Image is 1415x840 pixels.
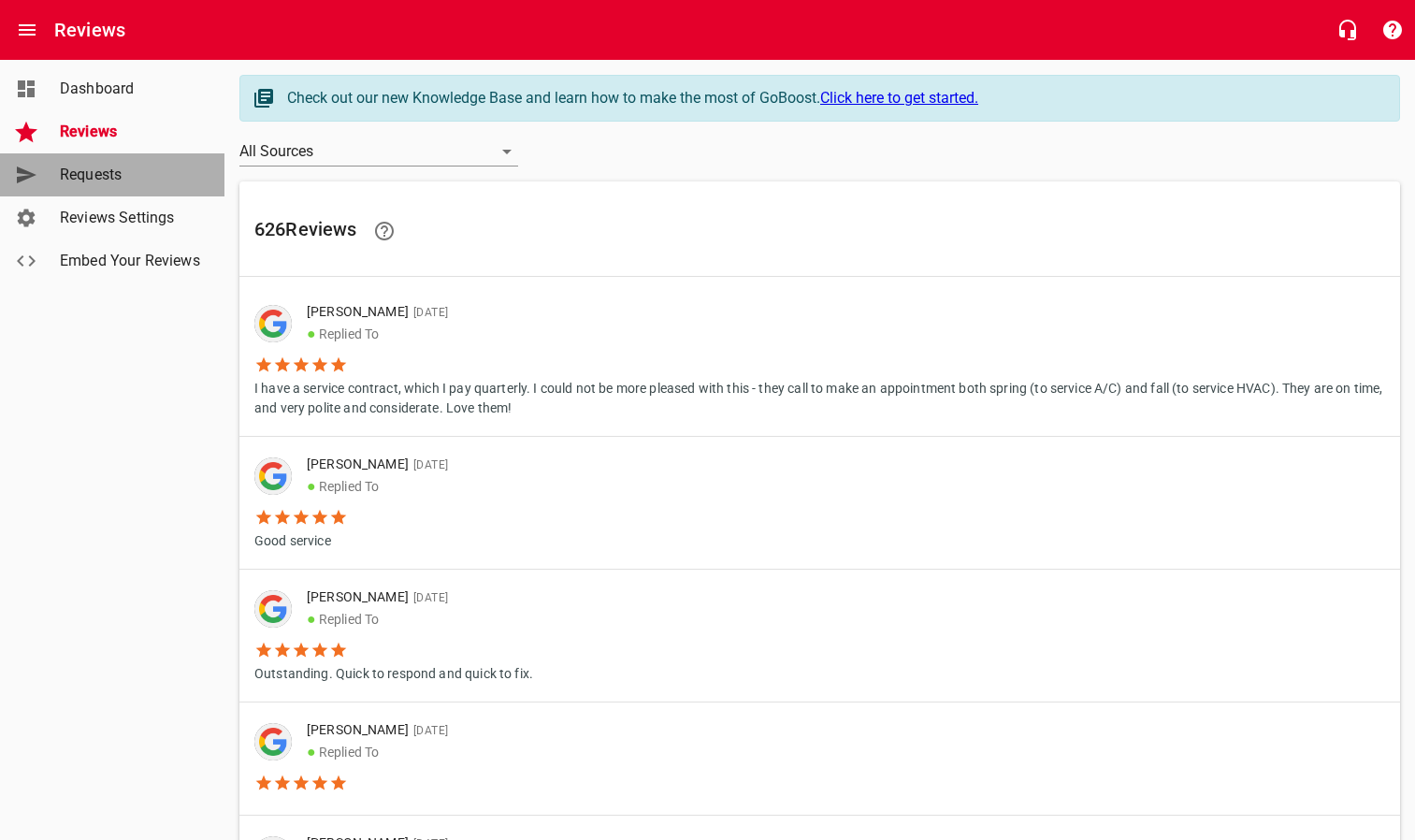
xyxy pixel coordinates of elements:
[54,15,125,45] h6: Reviews
[1325,7,1370,52] button: Live Chat
[254,590,292,628] img: google-dark.png
[307,323,1370,345] p: Replied To
[1370,7,1415,52] button: Support Portal
[239,137,518,167] div: All Sources
[60,250,202,272] span: Embed Your Reviews
[307,475,448,498] p: Replied To
[254,527,463,551] p: Good service
[254,209,1385,253] h6: 626 Review s
[409,591,448,604] span: [DATE]
[307,741,448,763] p: Replied To
[60,164,202,186] span: Requests
[820,89,978,107] a: Click here to get started.
[409,458,448,471] span: [DATE]
[239,284,1400,436] a: [PERSON_NAME][DATE]●Replied ToI have a service contract, which I pay quarterly. I could not be mo...
[254,723,292,760] img: google-dark.png
[254,374,1385,418] p: I have a service contract, which I pay quarterly. I could not be more pleased with this - they ca...
[409,306,448,319] span: [DATE]
[307,477,316,495] span: ●
[60,207,202,229] span: Reviews Settings
[239,570,1400,702] a: [PERSON_NAME][DATE]●Replied ToOutstanding. Quick to respond and quick to fix.
[239,437,1400,569] a: [PERSON_NAME][DATE]●Replied ToGood service
[254,590,292,628] div: Google
[254,305,292,342] div: Google
[307,455,448,475] p: [PERSON_NAME]
[254,659,533,684] p: Outstanding. Quick to respond and quick to fix.
[307,743,316,760] span: ●
[287,87,1380,109] div: Check out our new Knowledge Base and learn how to make the most of GoBoost.
[239,702,1400,815] a: [PERSON_NAME][DATE]●Replied To
[409,724,448,737] span: [DATE]
[307,608,518,630] p: Replied To
[307,610,316,628] span: ●
[307,720,448,741] p: [PERSON_NAME]
[254,305,292,342] img: google-dark.png
[5,7,50,52] button: Open drawer
[254,723,292,760] div: Google
[307,302,1370,323] p: [PERSON_NAME]
[307,587,518,608] p: [PERSON_NAME]
[254,457,292,495] div: Google
[307,325,316,342] span: ●
[362,209,407,253] a: Learn facts about why reviews are important
[60,78,202,100] span: Dashboard
[60,121,202,143] span: Reviews
[254,457,292,495] img: google-dark.png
